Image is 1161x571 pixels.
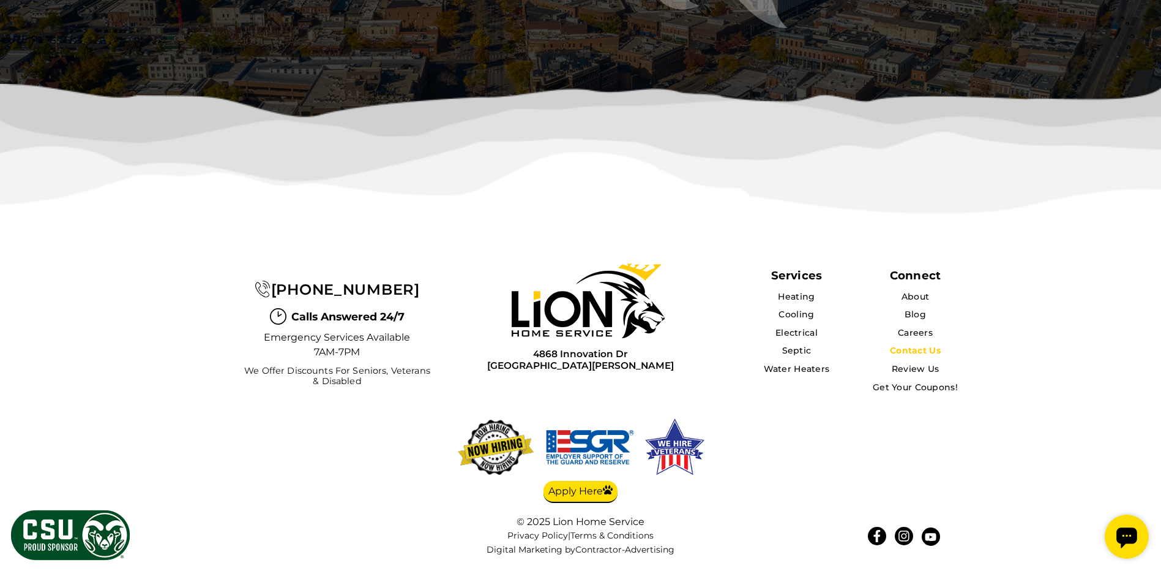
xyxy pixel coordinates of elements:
[264,330,411,360] span: Emergency Services Available 7AM-7PM
[487,348,674,372] a: 4868 Innovation Dr[GEOGRAPHIC_DATA][PERSON_NAME]
[543,481,618,503] a: Apply Here
[544,417,636,478] img: We hire veterans
[487,348,674,360] span: 4868 Innovation Dr
[778,309,814,320] a: Cooling
[764,363,830,374] a: Water Heaters
[905,309,926,320] a: Blog
[487,360,674,371] span: [GEOGRAPHIC_DATA][PERSON_NAME]
[892,363,939,374] a: Review Us
[575,545,674,555] a: Contractor-Advertising
[291,309,405,325] span: Calls Answered 24/7
[890,345,941,356] a: Contact Us
[5,5,49,49] div: Open chat widget
[9,509,132,562] img: CSU Sponsor Badge
[771,268,822,282] span: Services
[455,417,537,478] img: now-hiring
[902,291,929,302] a: About
[778,291,815,302] a: Heating
[255,281,419,298] a: [PHONE_NUMBER]
[873,382,958,393] a: Get Your Coupons!
[782,345,812,356] a: Septic
[458,516,703,528] div: © 2025 Lion Home Service
[890,268,941,282] div: Connect
[458,545,703,555] div: Digital Marketing by
[570,530,654,541] a: Terms & Conditions
[241,366,433,387] span: We Offer Discounts for Seniors, Veterans & Disabled
[898,327,933,338] a: Careers
[271,281,420,298] span: [PHONE_NUMBER]
[458,531,703,555] nav: |
[643,417,706,478] img: We hire veterans
[775,327,818,338] a: Electrical
[507,530,568,541] a: Privacy Policy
